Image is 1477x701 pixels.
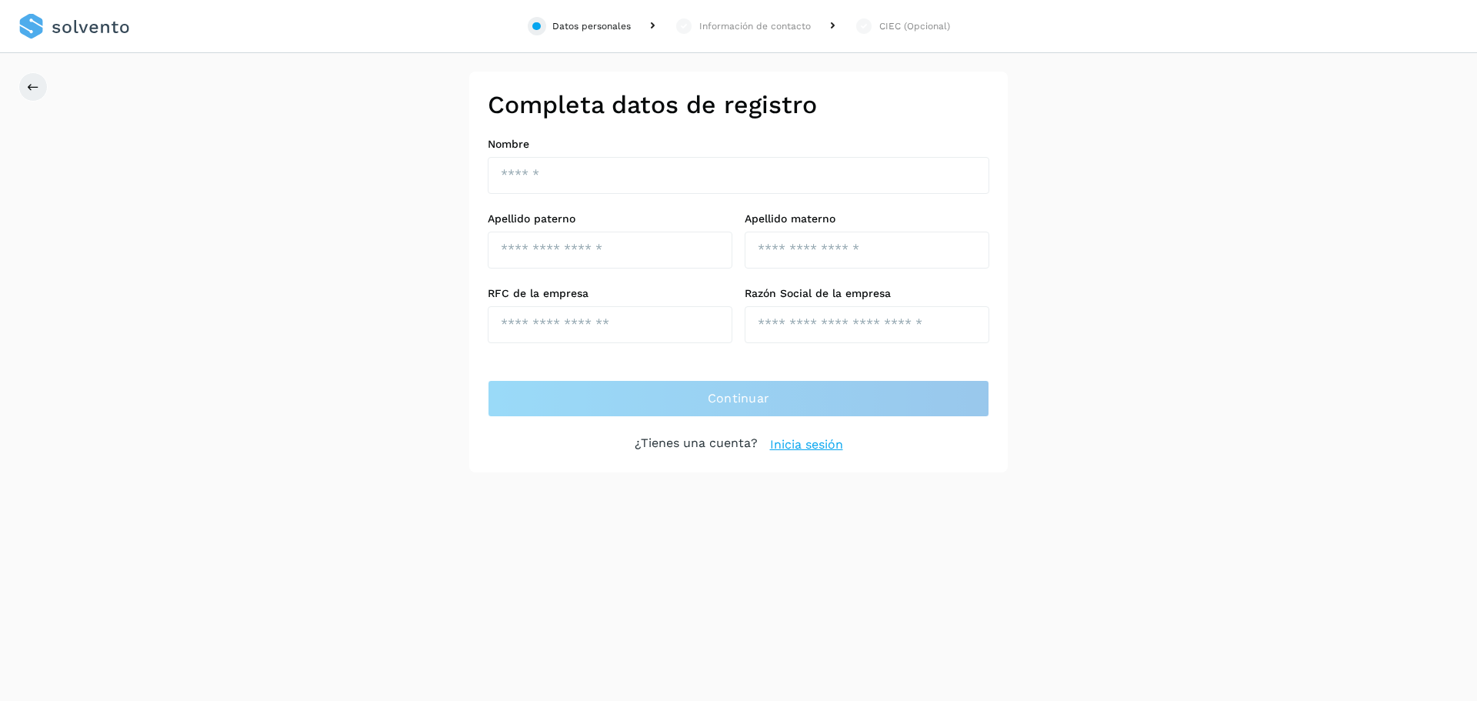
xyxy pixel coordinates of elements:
[488,380,989,417] button: Continuar
[552,19,631,33] div: Datos personales
[699,19,811,33] div: Información de contacto
[635,436,758,454] p: ¿Tienes una cuenta?
[770,436,843,454] a: Inicia sesión
[745,212,989,225] label: Apellido materno
[488,90,989,119] h2: Completa datos de registro
[488,212,732,225] label: Apellido paterno
[488,138,989,151] label: Nombre
[708,390,770,407] span: Continuar
[879,19,950,33] div: CIEC (Opcional)
[488,287,732,300] label: RFC de la empresa
[745,287,989,300] label: Razón Social de la empresa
